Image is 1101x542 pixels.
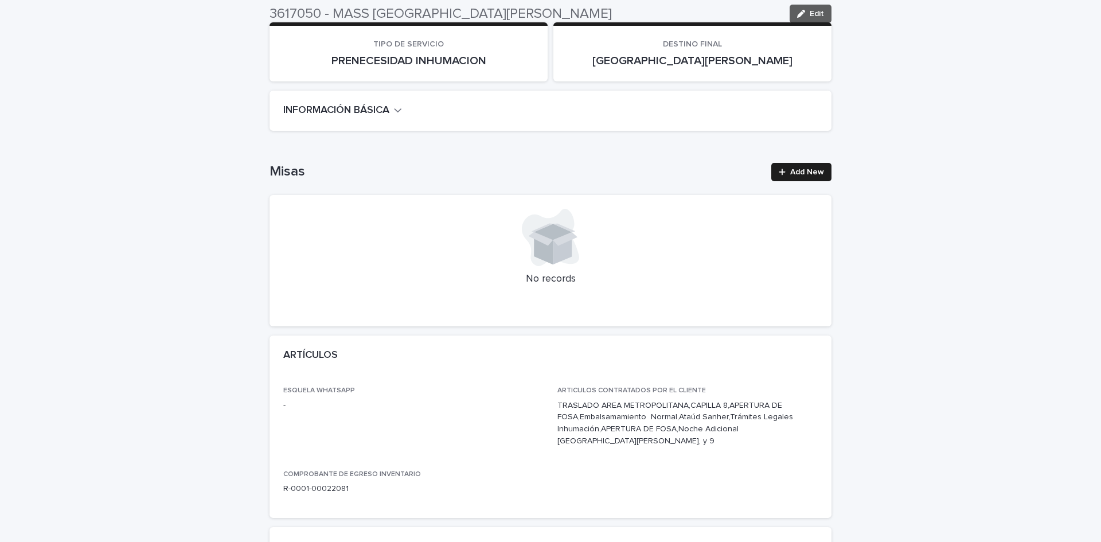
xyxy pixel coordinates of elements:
span: Edit [810,10,824,18]
p: PRENECESIDAD INHUMACION [283,54,534,68]
span: ESQUELA WHATSAPP [283,387,355,394]
h1: Misas [270,163,764,180]
h2: INFORMACIÓN BÁSICA [283,104,389,117]
button: INFORMACIÓN BÁSICA [283,104,402,117]
span: DESTINO FINAL [663,40,722,48]
a: Add New [771,163,831,181]
span: Add New [790,168,824,176]
span: TIPO DE SERVICIO [373,40,444,48]
span: ARTICULOS CONTRATADOS POR EL CLIENTE [557,387,706,394]
h2: 3617050 - MASS [GEOGRAPHIC_DATA][PERSON_NAME] [270,6,612,22]
span: COMPROBANTE DE EGRESO INVENTARIO [283,471,421,478]
p: [GEOGRAPHIC_DATA][PERSON_NAME] [567,54,818,68]
h2: ARTÍCULOS [283,349,338,362]
p: No records [283,273,818,286]
button: Edit [790,5,831,23]
p: - [283,400,544,412]
p: R-0001-00022081 [283,483,544,495]
p: TRASLADO AREA METROPOLITANA,CAPILLA 8,APERTURA DE FOSA,Embalsamamiento Normal,Ataúd Sanher,Trámit... [557,400,818,447]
